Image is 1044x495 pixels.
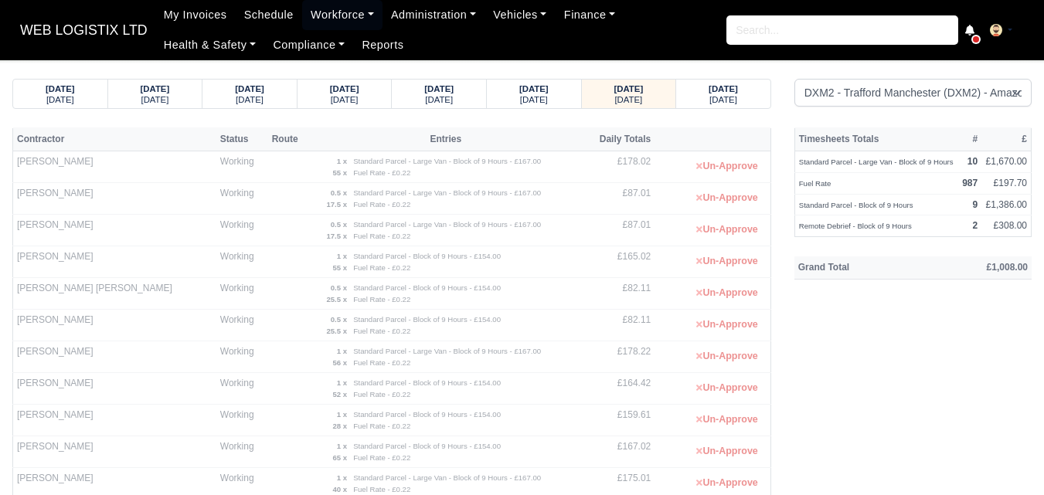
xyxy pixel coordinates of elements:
small: Standard Parcel - Block of 9 Hours - £154.00 [353,410,501,419]
small: [DATE] [141,95,168,104]
td: £308.00 [981,215,1031,237]
a: Reports [353,30,412,60]
strong: 17.5 x [326,200,347,209]
strong: 52 x [332,390,347,398]
td: £1,670.00 [981,151,1031,173]
strong: 0.5 x [331,283,347,292]
strong: 1 x [337,442,347,450]
button: Un-Approve [688,345,766,368]
input: Search... [726,15,958,45]
small: Fuel Rate - £0.22 [353,327,410,335]
iframe: Chat Widget [967,421,1044,495]
small: [DATE] [236,95,264,104]
td: £82.11 [581,310,655,341]
strong: 56 x [332,358,347,367]
th: Grand Total [794,256,924,280]
strong: 40 x [332,485,347,493]
strong: 0.5 x [331,315,347,324]
small: Standard Parcel - Block of 9 Hours - £154.00 [353,378,501,387]
strong: [DATE] [519,84,549,93]
td: Working [216,215,268,246]
small: Standard Parcel - Large Van - Block of 9 Hours - £167.00 [353,157,541,165]
strong: 25.5 x [326,327,347,335]
strong: 1 x [337,410,347,419]
small: Fuel Rate - £0.22 [353,358,410,367]
th: # [958,127,981,151]
small: Standard Parcel - Block of 9 Hours - £154.00 [353,283,501,292]
small: Fuel Rate [799,179,831,188]
strong: [DATE] [141,84,170,93]
td: Working [216,436,268,468]
td: £178.22 [581,341,655,373]
th: Entries [310,127,581,151]
strong: 28 x [332,422,347,430]
button: Un-Approve [688,472,766,494]
td: £164.42 [581,373,655,405]
small: Standard Parcel - Large Van - Block of 9 Hours - £167.00 [353,473,541,482]
td: [PERSON_NAME] [13,405,216,436]
td: £87.01 [581,183,655,215]
td: £165.02 [581,246,655,278]
button: Un-Approve [688,187,766,209]
td: Working [216,246,268,278]
strong: [DATE] [614,84,644,93]
button: Un-Approve [688,440,766,463]
small: Fuel Rate - £0.22 [353,422,410,430]
small: Standard Parcel - Large Van - Block of 9 Hours [799,158,954,166]
small: Standard Parcel - Block of 9 Hours - £154.00 [353,252,501,260]
td: £178.02 [581,151,655,183]
small: [DATE] [614,95,642,104]
strong: 10 [967,156,978,167]
small: Fuel Rate - £0.22 [353,485,410,493]
small: Fuel Rate - £0.22 [353,453,410,462]
td: Working [216,405,268,436]
td: £87.01 [581,215,655,246]
a: WEB LOGISTIX LTD [12,15,155,46]
td: Working [216,278,268,310]
strong: 987 [962,178,978,188]
td: [PERSON_NAME] [13,436,216,468]
strong: 25.5 x [326,295,347,303]
strong: 55 x [332,263,347,272]
th: Status [216,127,268,151]
small: [DATE] [709,95,737,104]
td: [PERSON_NAME] [13,183,216,215]
small: Standard Parcel - Large Van - Block of 9 Hours - £167.00 [353,188,541,197]
td: [PERSON_NAME] [13,246,216,278]
a: Health & Safety [155,30,265,60]
small: Fuel Rate - £0.22 [353,263,410,272]
strong: 65 x [332,453,347,462]
strong: [DATE] [424,84,454,93]
button: Un-Approve [688,250,766,273]
th: Route [268,127,311,151]
strong: 1 x [337,252,347,260]
small: [DATE] [425,95,453,104]
button: Un-Approve [688,377,766,399]
small: [DATE] [520,95,548,104]
td: [PERSON_NAME] [13,373,216,405]
small: Remote Debrief - Block of 9 Hours [799,222,912,230]
td: [PERSON_NAME] [13,151,216,183]
td: [PERSON_NAME] [13,215,216,246]
strong: 1 x [337,347,347,355]
strong: [DATE] [235,84,264,93]
td: Working [216,341,268,373]
td: [PERSON_NAME] [PERSON_NAME] [13,278,216,310]
td: [PERSON_NAME] [13,310,216,341]
th: Contractor [13,127,216,151]
small: Fuel Rate - £0.22 [353,200,410,209]
td: Working [216,373,268,405]
strong: 55 x [332,168,347,177]
td: Working [216,183,268,215]
strong: [DATE] [46,84,75,93]
td: [PERSON_NAME] [13,341,216,373]
small: [DATE] [331,95,359,104]
button: Un-Approve [688,155,766,178]
strong: 9 [972,199,978,210]
button: Un-Approve [688,219,766,241]
strong: [DATE] [330,84,359,93]
small: Fuel Rate - £0.22 [353,168,410,177]
th: £1,008.00 [924,256,1032,280]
